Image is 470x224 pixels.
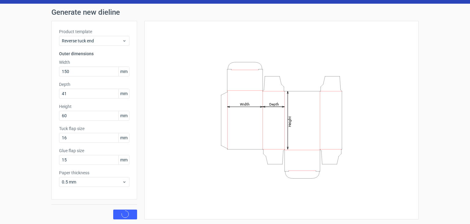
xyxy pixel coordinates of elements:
[118,155,129,164] span: mm
[59,103,129,110] label: Height
[51,9,419,16] h1: Generate new dieline
[59,59,129,65] label: Width
[118,67,129,76] span: mm
[59,126,129,132] label: Tuck flap size
[118,111,129,120] span: mm
[240,102,250,106] tspan: Width
[288,116,292,127] tspan: Height
[59,81,129,87] label: Depth
[62,38,122,44] span: Reverse tuck end
[59,170,129,176] label: Paper thickness
[62,179,122,185] span: 0.5 mm
[59,29,129,35] label: Product template
[59,148,129,154] label: Glue flap size
[118,133,129,142] span: mm
[118,89,129,98] span: mm
[269,102,279,106] tspan: Depth
[59,51,129,57] h3: Outer dimensions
